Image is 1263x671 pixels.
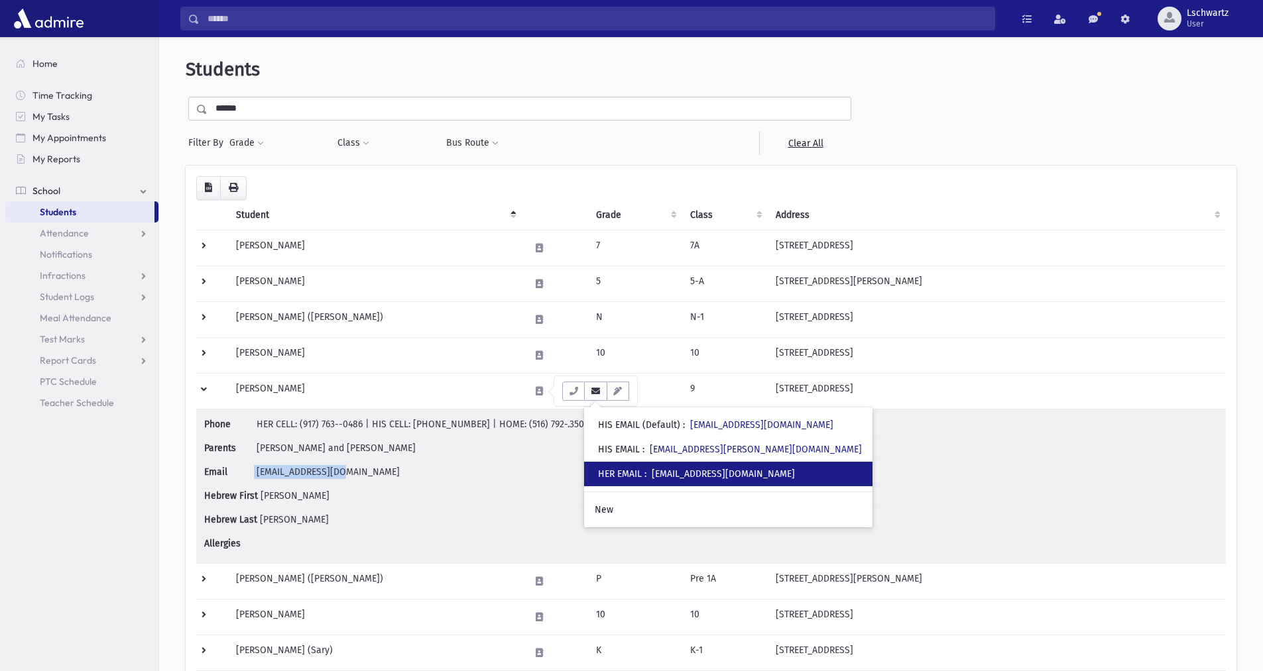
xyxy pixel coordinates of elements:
[652,468,795,480] a: [EMAIL_ADDRESS][DOMAIN_NAME]
[5,148,158,170] a: My Reports
[1187,19,1229,29] span: User
[196,176,221,200] button: CSV
[768,301,1226,337] td: [STREET_ADDRESS]
[768,373,1226,409] td: [STREET_ADDRESS]
[204,465,254,479] span: Email
[228,230,522,266] td: [PERSON_NAME]
[598,467,795,481] div: HER EMAIL
[32,153,80,165] span: My Reports
[11,5,87,32] img: AdmirePro
[682,337,768,373] td: 10
[40,270,86,282] span: Infractions
[682,563,768,599] td: Pre 1A
[584,497,872,522] a: New
[5,201,154,223] a: Students
[5,392,158,413] a: Teacher Schedule
[220,176,247,200] button: Print
[690,419,833,431] a: [EMAIL_ADDRESS][DOMAIN_NAME]
[5,350,158,371] a: Report Cards
[257,466,400,478] span: [EMAIL_ADDRESS][DOMAIN_NAME]
[682,635,768,670] td: K-1
[607,382,629,401] button: Email Templates
[5,223,158,244] a: Attendance
[588,301,682,337] td: N
[5,286,158,307] a: Student Logs
[40,397,114,409] span: Teacher Schedule
[40,354,96,366] span: Report Cards
[40,291,94,303] span: Student Logs
[204,537,254,550] span: Allergies
[228,563,522,599] td: [PERSON_NAME] ([PERSON_NAME])
[650,444,862,455] a: [EMAIL_ADDRESS][PERSON_NAME][DOMAIN_NAME]
[588,563,682,599] td: P
[204,417,254,431] span: Phone
[228,599,522,635] td: [PERSON_NAME]
[257,419,717,430] span: HER CELL: (917) 763--0486 | HIS CELL: [PHONE_NUMBER] | HOME: (516) 792-.3500 | HIS CELL: [PHONE_N...
[32,132,106,144] span: My Appointments
[204,441,254,455] span: Parents
[40,376,97,387] span: PTC Schedule
[588,266,682,301] td: 5
[228,373,522,409] td: [PERSON_NAME]
[5,244,158,265] a: Notifications
[5,53,158,74] a: Home
[5,329,158,350] a: Test Marks
[5,127,158,148] a: My Appointments
[32,58,58,70] span: Home
[1187,8,1229,19] span: Lschwartz
[682,230,768,266] td: 7A
[40,333,85,345] span: Test Marks
[261,490,330,501] span: [PERSON_NAME]
[588,373,682,409] td: 9
[228,266,522,301] td: [PERSON_NAME]
[642,444,644,455] span: :
[682,301,768,337] td: N-1
[40,227,89,239] span: Attendance
[228,301,522,337] td: [PERSON_NAME] ([PERSON_NAME])
[768,230,1226,266] td: [STREET_ADDRESS]
[228,200,522,231] th: Student: activate to sort column descending
[588,635,682,670] td: K
[200,7,994,30] input: Search
[5,106,158,127] a: My Tasks
[682,266,768,301] td: 5-A
[228,337,522,373] td: [PERSON_NAME]
[768,266,1226,301] td: [STREET_ADDRESS][PERSON_NAME]
[40,206,76,218] span: Students
[588,230,682,266] td: 7
[598,442,862,456] div: HIS EMAIL
[682,200,768,231] th: Class: activate to sort column ascending
[683,419,685,431] span: :
[5,265,158,286] a: Infractions
[260,514,329,525] span: [PERSON_NAME]
[32,111,70,123] span: My Tasks
[204,513,257,527] span: Hebrew Last
[598,418,833,432] div: HIS EMAIL (Default)
[682,599,768,635] td: 10
[337,131,370,155] button: Class
[229,131,265,155] button: Grade
[768,563,1226,599] td: [STREET_ADDRESS][PERSON_NAME]
[759,131,851,155] a: Clear All
[32,185,60,197] span: School
[228,635,522,670] td: [PERSON_NAME] (Sary)
[40,248,92,260] span: Notifications
[768,599,1226,635] td: [STREET_ADDRESS]
[588,337,682,373] td: 10
[32,89,92,101] span: Time Tracking
[5,85,158,106] a: Time Tracking
[188,136,229,150] span: Filter By
[204,489,258,503] span: Hebrew First
[768,635,1226,670] td: [STREET_ADDRESS]
[768,200,1226,231] th: Address: activate to sort column ascending
[588,599,682,635] td: 10
[682,373,768,409] td: 9
[768,337,1226,373] td: [STREET_ADDRESS]
[5,371,158,392] a: PTC Schedule
[644,468,646,480] span: :
[5,307,158,329] a: Meal Attendance
[257,442,416,454] span: [PERSON_NAME] and [PERSON_NAME]
[186,58,260,80] span: Students
[588,200,682,231] th: Grade: activate to sort column ascending
[5,180,158,201] a: School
